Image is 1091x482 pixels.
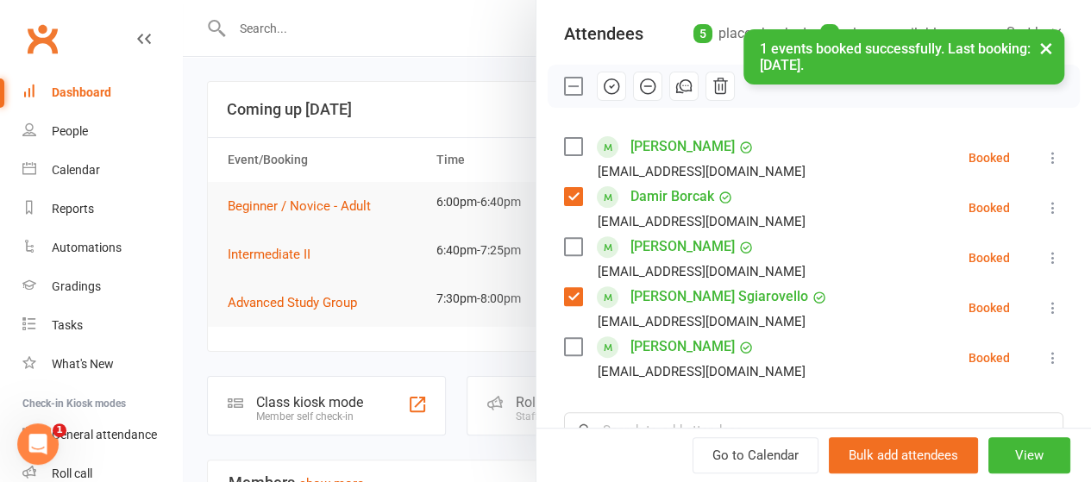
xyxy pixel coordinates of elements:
a: [PERSON_NAME] [630,133,735,160]
div: [EMAIL_ADDRESS][DOMAIN_NAME] [598,210,806,233]
a: Automations [22,228,182,267]
div: What's New [52,357,114,371]
a: What's New [22,345,182,384]
div: places booked [693,22,806,46]
a: Gradings [22,267,182,306]
a: Dashboard [22,73,182,112]
div: Booked [969,202,1010,214]
a: [PERSON_NAME] Sgiarovello [630,283,808,310]
div: places available [820,22,944,46]
div: 15 [820,24,839,43]
div: Booked [969,152,1010,164]
iframe: Intercom live chat [17,423,59,465]
div: Booked [969,352,1010,364]
div: Booked [969,252,1010,264]
div: Automations [52,241,122,254]
div: Tasks [52,318,83,332]
a: Calendar [22,151,182,190]
a: Damir Borcak [630,183,714,210]
a: [PERSON_NAME] [630,233,735,260]
div: [EMAIL_ADDRESS][DOMAIN_NAME] [598,160,806,183]
div: Attendees [564,22,643,46]
div: General attendance [52,428,157,441]
a: General attendance kiosk mode [22,416,182,454]
div: Roll call [52,466,92,480]
div: People [52,124,88,138]
div: Booked [969,302,1010,314]
div: Calendar [52,163,100,177]
div: Gradings [52,279,101,293]
button: View [988,437,1070,473]
a: Go to Calendar [693,437,818,473]
div: [EMAIL_ADDRESS][DOMAIN_NAME] [598,360,806,383]
div: 5 [693,24,712,43]
a: Tasks [22,306,182,345]
div: [EMAIL_ADDRESS][DOMAIN_NAME] [598,310,806,333]
div: 1 events booked successfully. Last booking: [DATE]. [743,29,1064,85]
div: Reports [52,202,94,216]
a: Clubworx [21,17,64,60]
div: Dashboard [52,85,111,99]
a: [PERSON_NAME] [630,333,735,360]
input: Search to add attendees [564,412,1063,448]
button: Bulk add attendees [829,437,978,473]
span: 1 [53,423,66,437]
div: [EMAIL_ADDRESS][DOMAIN_NAME] [598,260,806,283]
button: × [1031,29,1062,66]
div: Sort by [1006,22,1063,44]
a: People [22,112,182,151]
a: Reports [22,190,182,228]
